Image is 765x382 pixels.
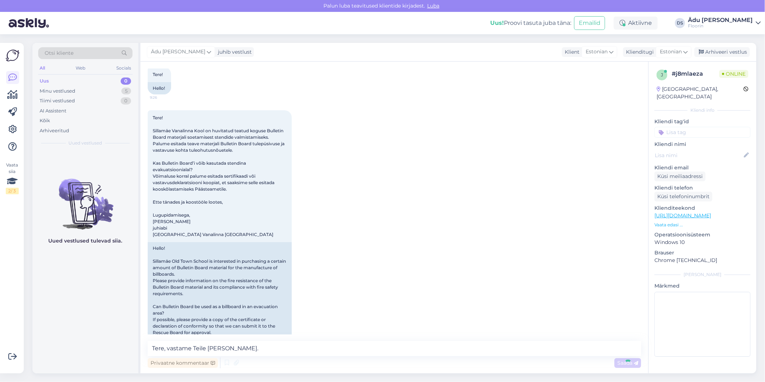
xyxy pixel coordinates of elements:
[654,222,751,228] p: Vaata edasi ...
[121,97,131,105] div: 0
[490,19,571,27] div: Proovi tasuta juba täna:
[654,127,751,138] input: Lisa tag
[32,166,138,231] img: No chats
[148,82,171,94] div: Hello!
[623,48,654,56] div: Klienditugi
[38,63,46,73] div: All
[654,271,751,278] div: [PERSON_NAME]
[654,239,751,246] p: Windows 10
[694,47,750,57] div: Arhiveeri vestlus
[115,63,133,73] div: Socials
[6,49,19,62] img: Askly Logo
[40,77,49,85] div: Uus
[672,70,719,78] div: # j8mlaeza
[654,212,711,219] a: [URL][DOMAIN_NAME]
[45,49,73,57] span: Otsi kliente
[574,16,605,30] button: Emailid
[586,48,608,56] span: Estonian
[215,48,252,56] div: juhib vestlust
[654,184,751,192] p: Kliendi telefon
[654,257,751,264] p: Chrome [TECHNICAL_ID]
[6,188,19,194] div: 2 / 3
[654,192,712,201] div: Küsi telefoninumbrit
[151,48,205,56] span: Ädu [PERSON_NAME]
[121,88,131,95] div: 5
[6,162,19,194] div: Vaata siia
[425,3,442,9] span: Luba
[688,23,753,29] div: Floorin
[654,231,751,239] p: Operatsioonisüsteem
[660,48,682,56] span: Estonian
[654,204,751,212] p: Klienditeekond
[150,95,177,100] span: 9:26
[49,237,122,245] p: Uued vestlused tulevad siia.
[75,63,87,73] div: Web
[657,85,743,101] div: [GEOGRAPHIC_DATA], [GEOGRAPHIC_DATA]
[121,77,131,85] div: 0
[688,17,761,29] a: Ädu [PERSON_NAME]Floorin
[490,19,504,26] b: Uus!
[153,72,163,77] span: Tere!
[153,115,286,237] span: Tere! Sillamäe Vanalinna Kool on huvitatud teatud koguse Bulletin Board materjali soetamisest ste...
[40,107,66,115] div: AI Assistent
[40,97,75,105] div: Tiimi vestlused
[654,118,751,125] p: Kliendi tag'id
[655,151,742,159] input: Lisa nimi
[688,17,753,23] div: Ädu [PERSON_NAME]
[654,249,751,257] p: Brauser
[675,18,685,28] div: DS
[40,117,50,124] div: Kõik
[654,164,751,172] p: Kliendi email
[654,141,751,148] p: Kliendi nimi
[719,70,748,78] span: Online
[40,127,69,134] div: Arhiveeritud
[40,88,75,95] div: Minu vestlused
[654,282,751,290] p: Märkmed
[661,72,663,77] span: j
[562,48,580,56] div: Klient
[614,17,658,30] div: Aktiivne
[654,172,706,181] div: Küsi meiliaadressi
[69,140,102,146] span: Uued vestlused
[654,107,751,114] div: Kliendi info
